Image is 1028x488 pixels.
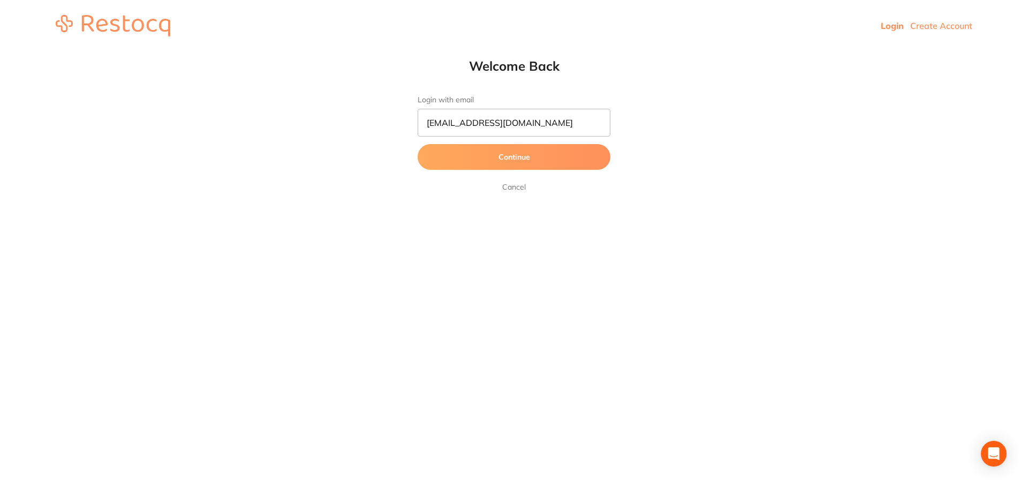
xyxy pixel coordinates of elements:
label: Login with email [418,95,610,104]
a: Cancel [500,181,528,193]
a: Login [881,20,904,31]
img: restocq_logo.svg [56,15,170,36]
h1: Welcome Back [396,58,632,74]
button: Continue [418,144,610,170]
a: Create Account [910,20,972,31]
div: Open Intercom Messenger [981,441,1007,467]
